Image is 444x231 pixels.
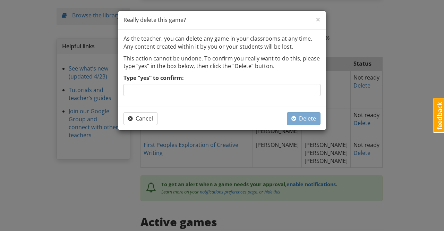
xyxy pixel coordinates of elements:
[316,14,321,25] span: ×
[123,35,321,51] p: As the teacher, you can delete any game in your classrooms at any time. Any content created withi...
[287,112,321,125] button: Delete
[291,115,316,122] span: Delete
[128,115,153,122] span: Cancel
[123,55,321,71] p: This action cannot be undone. To confirm you really want to do this, please type “yes” in the box...
[118,11,326,30] div: Really delete this game?
[123,112,157,125] button: Cancel
[123,74,184,82] label: Type “yes” to confirm:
